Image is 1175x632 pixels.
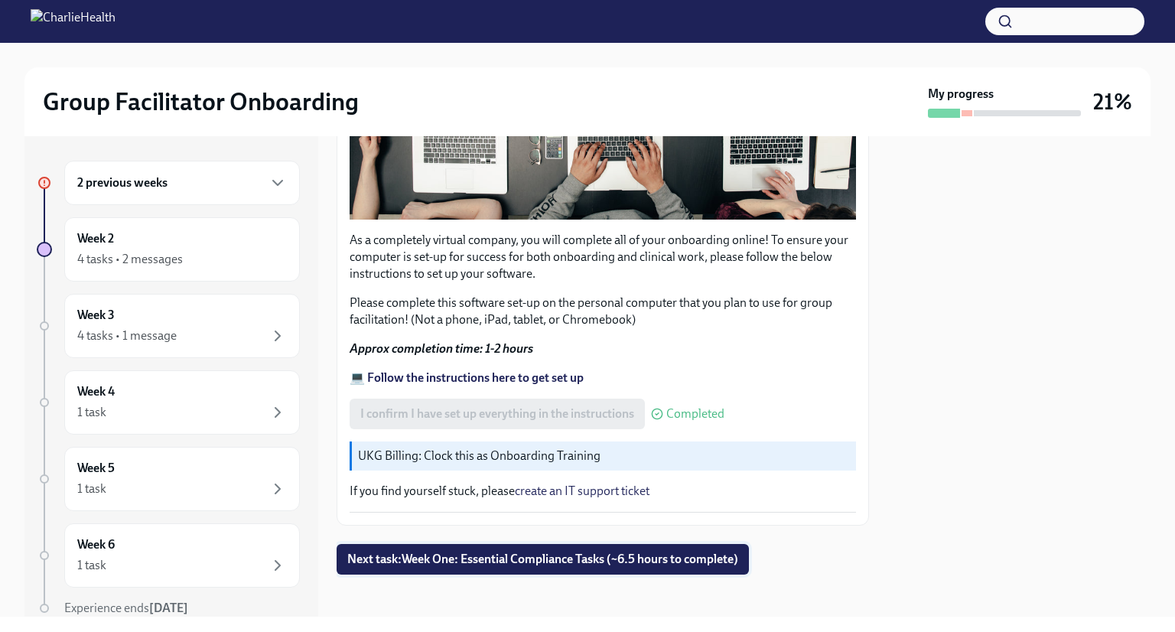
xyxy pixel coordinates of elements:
[337,544,749,575] button: Next task:Week One: Essential Compliance Tasks (~6.5 hours to complete)
[77,307,115,324] h6: Week 3
[77,251,183,268] div: 4 tasks • 2 messages
[64,161,300,205] div: 2 previous weeks
[77,536,115,553] h6: Week 6
[77,404,106,421] div: 1 task
[350,232,856,282] p: As a completely virtual company, you will complete all of your onboarding online! To ensure your ...
[928,86,994,103] strong: My progress
[77,557,106,574] div: 1 task
[37,294,300,358] a: Week 34 tasks • 1 message
[149,601,188,615] strong: [DATE]
[350,370,584,385] a: 💻 Follow the instructions here to get set up
[64,601,188,615] span: Experience ends
[350,295,856,328] p: Please complete this software set-up on the personal computer that you plan to use for group faci...
[77,327,177,344] div: 4 tasks • 1 message
[347,552,738,567] span: Next task : Week One: Essential Compliance Tasks (~6.5 hours to complete)
[37,217,300,282] a: Week 24 tasks • 2 messages
[666,408,724,420] span: Completed
[37,447,300,511] a: Week 51 task
[77,383,115,400] h6: Week 4
[43,86,359,117] h2: Group Facilitator Onboarding
[77,460,115,477] h6: Week 5
[350,483,856,500] p: If you find yourself stuck, please
[77,481,106,497] div: 1 task
[350,341,533,356] strong: Approx completion time: 1-2 hours
[515,484,649,498] a: create an IT support ticket
[37,523,300,588] a: Week 61 task
[37,370,300,435] a: Week 41 task
[1093,88,1132,116] h3: 21%
[77,174,168,191] h6: 2 previous weeks
[358,448,850,464] p: UKG Billing: Clock this as Onboarding Training
[31,9,116,34] img: CharlieHealth
[77,230,114,247] h6: Week 2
